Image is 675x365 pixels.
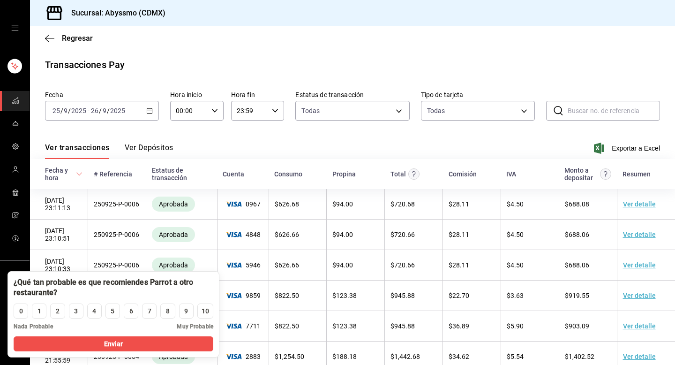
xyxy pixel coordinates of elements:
[62,34,93,43] span: Regresar
[202,306,209,316] div: 10
[332,292,357,299] span: $ 123.38
[71,107,87,114] input: ----
[111,306,114,316] div: 5
[449,170,477,178] div: Comisión
[60,107,63,114] span: /
[449,353,469,360] span: $ 34.62
[14,304,28,319] button: 0
[105,304,120,319] button: 5
[506,170,516,178] div: IVA
[623,292,656,299] a: Ver detalle
[94,170,132,178] div: # Referencia
[69,304,83,319] button: 3
[449,261,469,269] span: $ 28.11
[223,261,263,269] span: 5946
[390,261,415,269] span: $ 720.66
[30,220,88,250] td: [DATE] 23:10:51
[52,107,60,114] input: --
[14,322,53,331] span: Nada Probable
[19,306,23,316] div: 0
[45,143,173,159] div: navigation tabs
[623,231,656,238] a: Ver detalle
[87,304,102,319] button: 4
[223,322,263,330] span: 7711
[88,107,90,114] span: -
[142,304,157,319] button: 7
[223,231,263,238] span: 4848
[88,220,146,250] td: 250925-P-0006
[129,306,133,316] div: 6
[30,250,88,281] td: [DATE] 23:10:33
[14,277,213,298] div: ¿Qué tan probable es que recomiendes Parrot a otro restaurante?
[449,322,469,330] span: $ 36.89
[332,261,353,269] span: $ 94.00
[332,231,353,238] span: $ 94.00
[231,91,285,98] label: Hora fin
[179,304,194,319] button: 9
[275,353,304,360] span: $ 1,254.50
[390,353,420,360] span: $ 1,442.68
[600,168,611,180] svg: Este es el monto resultante del total pagado menos comisión e IVA. Esta será la parte que se depo...
[90,107,99,114] input: --
[102,107,107,114] input: --
[565,292,589,299] span: $ 919.55
[124,304,138,319] button: 6
[14,336,213,351] button: Enviar
[275,200,299,208] span: $ 626.68
[223,292,263,299] span: 9859
[565,322,589,330] span: $ 903.09
[155,231,192,238] span: Aprobada
[50,304,65,319] button: 2
[295,91,409,98] label: Estatus de transacción
[390,231,415,238] span: $ 720.66
[197,304,213,319] button: 10
[45,167,74,182] div: Fecha y hora
[155,261,192,269] span: Aprobada
[152,258,195,273] div: Transacciones cobradas de manera exitosa.
[623,200,656,208] a: Ver detalle
[125,143,173,159] button: Ver Depósitos
[507,322,524,330] span: $ 5.90
[390,200,415,208] span: $ 720.68
[449,231,469,238] span: $ 28.11
[390,322,415,330] span: $ 945.88
[166,306,170,316] div: 8
[421,91,535,98] label: Tipo de tarjeta
[332,353,357,360] span: $ 188.18
[177,322,213,331] span: Muy Probable
[565,200,589,208] span: $ 688.08
[449,200,469,208] span: $ 28.11
[565,231,589,238] span: $ 688.06
[92,306,96,316] div: 4
[107,107,110,114] span: /
[11,24,19,32] button: open drawer
[507,200,524,208] span: $ 4.50
[184,306,188,316] div: 9
[37,306,41,316] div: 1
[564,167,598,182] div: Monto a depositar
[170,91,224,98] label: Hora inicio
[45,34,93,43] button: Regresar
[390,170,406,178] div: Total
[223,170,244,178] div: Cuenta
[56,306,60,316] div: 2
[32,304,46,319] button: 1
[507,292,524,299] span: $ 3.63
[623,353,656,360] a: Ver detalle
[390,292,415,299] span: $ 945.88
[63,107,68,114] input: --
[45,58,125,72] div: Transacciones Pay
[104,339,123,349] span: Enviar
[449,292,469,299] span: $ 22.70
[45,91,159,98] label: Fecha
[74,306,78,316] div: 3
[332,322,357,330] span: $ 123.38
[160,304,175,319] button: 8
[301,106,320,115] span: Todas
[88,250,146,281] td: 250925-P-0006
[274,170,302,178] div: Consumo
[596,143,660,154] button: Exportar a Excel
[623,261,656,269] a: Ver detalle
[152,197,195,212] div: Transacciones cobradas de manera exitosa.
